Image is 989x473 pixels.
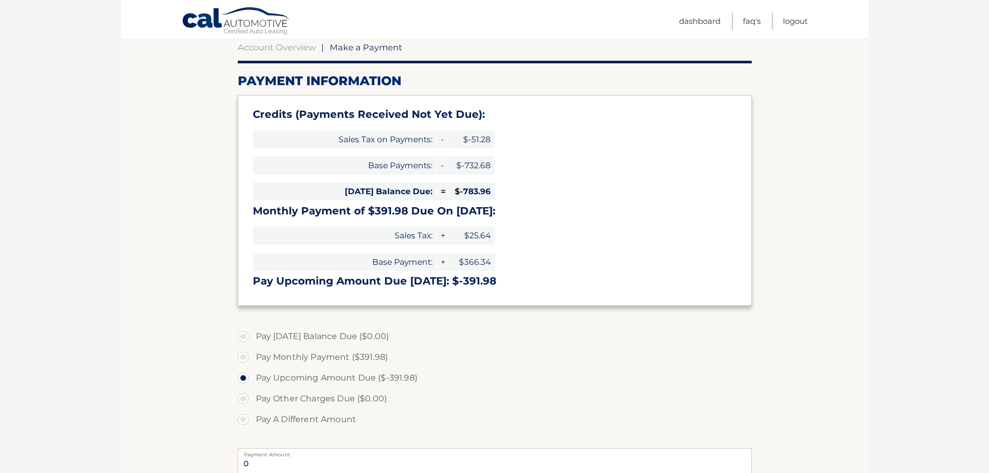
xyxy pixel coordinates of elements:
[437,253,448,271] span: +
[448,226,495,245] span: $25.64
[448,156,495,174] span: $-732.68
[743,12,761,30] a: FAQ's
[238,368,752,388] label: Pay Upcoming Amount Due ($-391.98)
[253,226,437,245] span: Sales Tax:
[783,12,808,30] a: Logout
[253,108,737,121] h3: Credits (Payments Received Not Yet Due):
[238,409,752,430] label: Pay A Different Amount
[330,42,402,52] span: Make a Payment
[182,7,291,37] a: Cal Automotive
[253,130,437,148] span: Sales Tax on Payments:
[253,182,437,200] span: [DATE] Balance Due:
[679,12,721,30] a: Dashboard
[253,253,437,271] span: Base Payment:
[238,326,752,347] label: Pay [DATE] Balance Due ($0.00)
[253,205,737,218] h3: Monthly Payment of $391.98 Due On [DATE]:
[448,130,495,148] span: $-51.28
[253,156,437,174] span: Base Payments:
[437,156,448,174] span: -
[437,182,448,200] span: =
[448,182,495,200] span: $-783.96
[238,347,752,368] label: Pay Monthly Payment ($391.98)
[448,253,495,271] span: $366.34
[238,73,752,89] h2: Payment Information
[238,448,752,456] label: Payment Amount
[437,130,448,148] span: -
[238,42,316,52] a: Account Overview
[238,388,752,409] label: Pay Other Charges Due ($0.00)
[321,42,324,52] span: |
[437,226,448,245] span: +
[253,275,737,288] h3: Pay Upcoming Amount Due [DATE]: $-391.98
